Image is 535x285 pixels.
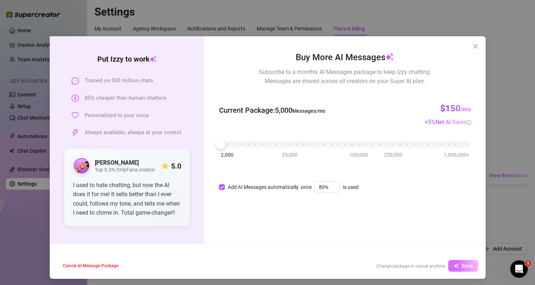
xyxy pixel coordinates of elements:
[296,51,394,65] span: Buy More AI Messages
[85,128,181,137] span: Always available, always at your control
[462,263,473,269] span: Save
[85,94,166,103] span: 85% cheaper than human chatters
[444,151,469,159] span: 1,000,000+
[171,162,181,170] strong: 5.0
[435,117,471,127] div: Net AI Sales
[448,260,478,272] button: Save
[95,167,155,173] span: Top 0.3% OnlyFans creator
[85,111,149,120] span: Personalized to your voice
[72,95,79,102] span: dollar
[470,44,481,49] span: Close
[219,105,325,116] span: Current Package : 5,000
[221,151,234,159] span: 2,000
[228,183,299,191] div: Add AI Messages automatically
[72,129,79,136] span: thunderbolt
[525,260,531,266] span: 1
[292,108,325,114] span: Messages/mo
[425,119,471,125] span: + 5 %
[63,263,118,268] span: Cancel AI Message Package
[510,260,528,278] iframe: Intercom live chat
[384,151,402,159] span: 250,000
[466,120,471,125] span: info-circle
[440,103,471,115] h3: $150
[57,260,124,272] button: Cancel AI Message Package
[85,77,153,85] span: Trained on 500 million chats
[470,41,481,52] button: Close
[301,183,312,191] span: once
[73,181,182,218] div: I used to hate chatting, but now the AI does it for me! It sells better than I ever could, follow...
[97,55,157,63] strong: Put Izzy to work
[162,162,169,170] span: star
[72,112,79,119] span: heart
[343,183,358,191] span: is used
[259,67,431,86] span: Subscribe to a monthly AI Messages package to keep Izzy chatting. Messages are shared across all ...
[72,77,79,84] span: message
[282,151,297,159] span: 25,000
[473,44,478,49] span: close
[461,106,471,113] span: /mo
[349,151,368,159] span: 100,000
[95,159,139,166] strong: [PERSON_NAME]
[74,158,90,174] img: public
[376,264,445,269] span: Change package or cancel anytime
